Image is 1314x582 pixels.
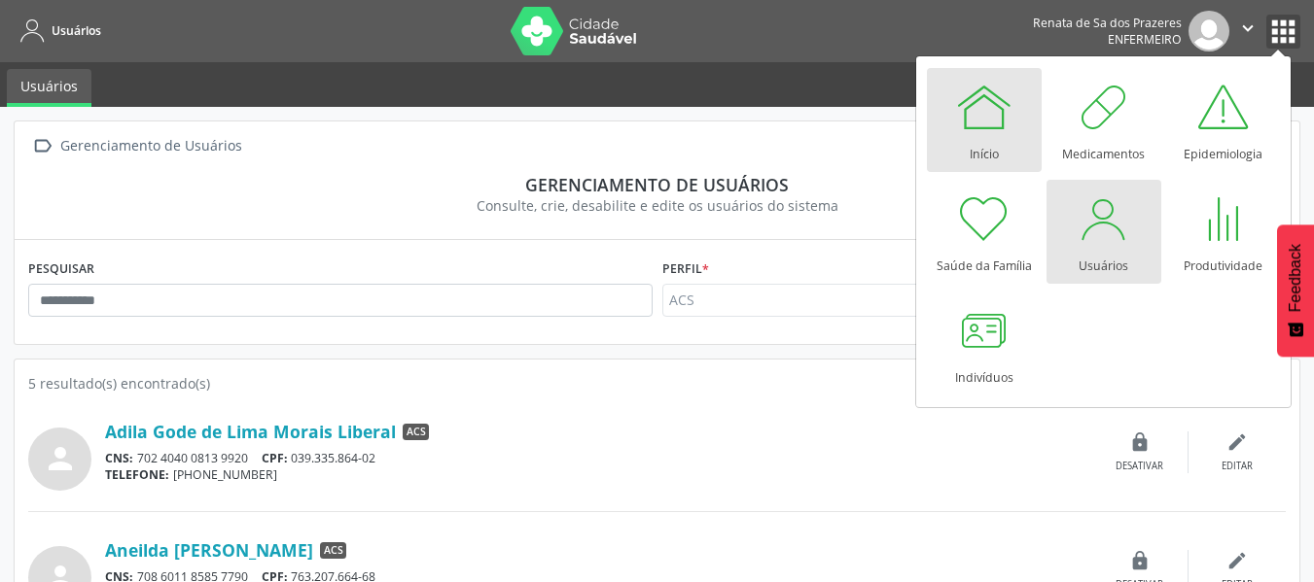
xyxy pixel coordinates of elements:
i: edit [1226,550,1248,571]
a: Usuários [1047,180,1161,284]
i: person [43,441,78,476]
label: PESQUISAR [28,254,94,284]
i:  [1237,17,1259,39]
div: Editar [1222,460,1253,473]
a: Produtividade [1166,180,1281,284]
button: apps [1266,15,1300,49]
a: Saúde da Família [927,180,1042,284]
div: 5 resultado(s) encontrado(s) [28,373,1286,394]
span: CPF: [262,450,288,466]
button:  [1229,11,1266,51]
i: edit [1226,431,1248,453]
span: ACS [403,424,429,441]
button: Feedback - Mostrar pesquisa [1277,224,1314,357]
span: TELEFONE: [105,466,169,483]
a: Adila Gode de Lima Morais Liberal [105,421,396,442]
span: Feedback [1287,244,1304,312]
span: ACS [320,542,346,560]
div: Gerenciamento de usuários [42,174,1272,195]
a: Indivíduos [927,291,1042,395]
a: Usuários [14,15,101,47]
div: Desativar [1116,460,1163,473]
div: Renata de Sa dos Prazeres [1033,15,1182,31]
img: img [1189,11,1229,51]
a:  Gerenciamento de Usuários [28,132,245,160]
label: Perfil [662,254,709,284]
div: [PHONE_NUMBER] [105,466,1091,483]
i: lock [1129,431,1151,453]
div: Gerenciamento de Usuários [56,132,245,160]
a: Início [927,68,1042,172]
span: Usuários [52,22,101,39]
i:  [28,132,56,160]
div: 702 4040 0813 9920 039.335.864-02 [105,450,1091,466]
div: Consulte, crie, desabilite e edite os usuários do sistema [42,195,1272,216]
a: Aneilda [PERSON_NAME] [105,539,313,561]
span: CNS: [105,450,133,466]
a: Medicamentos [1047,68,1161,172]
span: Enfermeiro [1108,31,1182,48]
a: Epidemiologia [1166,68,1281,172]
a: Usuários [7,69,91,107]
i: lock [1129,550,1151,571]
